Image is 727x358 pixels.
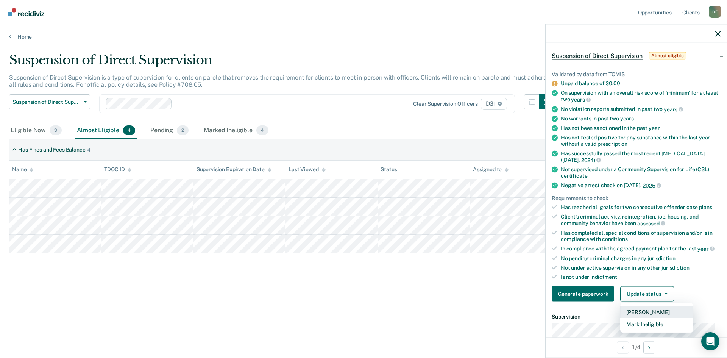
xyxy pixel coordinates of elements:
div: In compliance with the agreed payment plan for the last [561,245,721,252]
span: Suspension of Direct Supervision [552,52,643,59]
div: Has reached all goals for two consecutive offender case [561,204,721,211]
span: 4 [256,125,268,135]
button: Mark Ineligible [620,318,693,330]
p: Suspension of Direct Supervision is a type of supervision for clients on parole that removes the ... [9,74,554,88]
span: 2 [177,125,189,135]
div: Not under active supervision in any other [561,264,721,271]
div: Status [381,166,397,173]
div: 4 [87,147,90,153]
span: year [697,245,714,252]
div: Clear supervision officers [413,101,477,107]
div: Validated by data from TOMIS [552,71,721,77]
a: Navigate to form link [552,286,617,302]
div: 1 / 4 [546,337,727,357]
div: Has Fines and Fees Balance [18,147,85,153]
div: Supervision Expiration Date [197,166,271,173]
span: years [571,96,590,102]
button: [PERSON_NAME] [620,306,693,318]
button: Generate paperwork [552,286,614,302]
span: 2025 [643,182,661,188]
div: Has completed all special conditions of supervision and/or is in compliance with [561,230,721,242]
div: Is not under [561,274,721,280]
div: Not supervised under a Community Supervision for Life (CSL) [561,166,721,179]
div: Has not tested positive for any substance within the last year without a valid [561,134,721,147]
div: Almost Eligible [75,122,137,139]
div: Name [12,166,33,173]
div: Unpaid balance of $0.00 [561,80,721,87]
div: No violation reports submitted in past two [561,106,721,113]
div: Suspension of Direct SupervisionAlmost eligible [546,44,727,68]
dt: Supervision [552,314,721,320]
span: jurisdiction [661,264,689,270]
span: year [649,125,660,131]
span: 4 [123,125,135,135]
span: indictment [590,274,617,280]
span: plans [699,204,712,210]
div: Pending [149,122,190,139]
span: 3 [50,125,62,135]
div: Has successfully passed the most recent [MEDICAL_DATA] ([DATE], [561,150,721,163]
button: Previous Opportunity [617,341,629,353]
span: conditions [602,236,628,242]
div: Marked Ineligible [202,122,270,139]
div: Requirements to check [552,195,721,201]
img: Recidiviz [8,8,44,16]
button: Next Opportunity [643,341,655,353]
div: Suspension of Direct Supervision [9,52,554,74]
div: Negative arrest check on [DATE], [561,182,721,189]
button: Update status [620,286,674,302]
span: assessed [637,220,665,226]
span: prescription [598,141,627,147]
span: certificate [561,173,587,179]
span: Almost eligible [649,52,686,59]
div: No warrants in past two [561,116,721,122]
span: years [664,106,683,112]
div: TDOC ID [104,166,131,173]
div: On supervision with an overall risk score of 'minimum' for at least two [561,90,721,103]
div: Last Viewed [289,166,325,173]
span: years [620,116,634,122]
div: Open Intercom Messenger [701,332,719,350]
span: D31 [481,98,507,110]
div: D E [709,6,721,18]
button: Profile dropdown button [709,6,721,18]
div: Has not been sanctioned in the past [561,125,721,131]
div: Assigned to [473,166,509,173]
span: 2024) [581,157,601,163]
div: Eligible Now [9,122,63,139]
span: Suspension of Direct Supervision [12,99,81,105]
div: No pending criminal charges in any [561,255,721,261]
div: Client’s criminal activity, reintegration, job, housing, and community behavior have been [561,214,721,227]
a: Home [9,33,718,40]
span: jurisdiction [647,255,675,261]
